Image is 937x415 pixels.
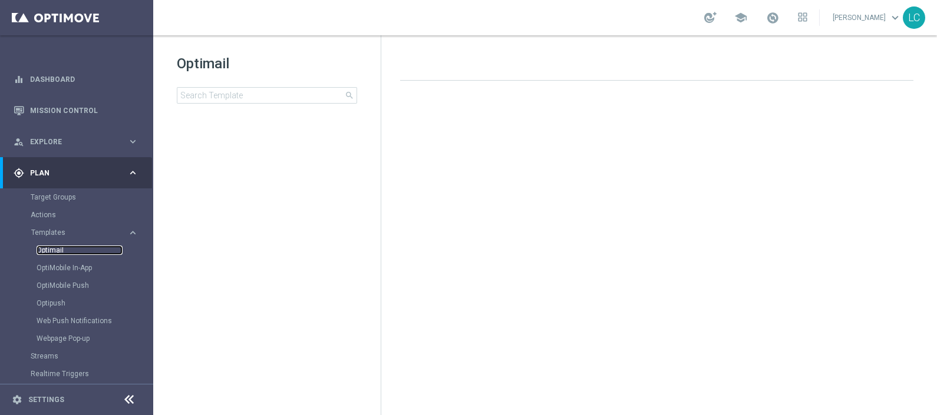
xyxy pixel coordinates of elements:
span: school [734,11,747,24]
a: Target Groups [31,192,123,202]
div: Optipush [37,294,152,312]
span: Explore [30,138,127,145]
a: Optimail [37,245,123,255]
a: OptiMobile Push [37,281,123,290]
div: Mission Control [14,95,138,126]
a: OptiMobile In-App [37,263,123,273]
div: Actions [31,206,152,224]
a: Actions [31,210,123,220]
div: Streams [31,347,152,365]
div: Templates [31,229,127,236]
div: Plan [14,168,127,178]
span: Templates [31,229,116,236]
i: keyboard_arrow_right [127,136,138,147]
div: Explore [14,137,127,147]
div: Dashboard [14,64,138,95]
a: Optipush [37,298,123,308]
div: Webpage Pop-up [37,330,152,347]
button: person_search Explore keyboard_arrow_right [13,137,139,147]
i: gps_fixed [14,168,24,178]
i: equalizer [14,74,24,85]
h1: Optimail [177,54,357,73]
i: settings [12,394,22,405]
div: OptiMobile Push [37,277,152,294]
div: Web Push Notifications [37,312,152,330]
div: Target Groups [31,188,152,206]
div: Templates [31,224,152,347]
span: keyboard_arrow_down [889,11,902,24]
button: Mission Control [13,106,139,115]
div: Optimail [37,241,152,259]
a: Realtime Triggers [31,369,123,379]
a: Dashboard [30,64,138,95]
a: Settings [28,396,64,403]
input: Search Template [177,87,357,104]
a: Webpage Pop-up [37,334,123,343]
div: LC [903,6,925,29]
a: [PERSON_NAME]keyboard_arrow_down [832,9,903,26]
a: Mission Control [30,95,138,126]
a: Web Push Notifications [37,316,123,326]
i: keyboard_arrow_right [127,227,138,238]
i: person_search [14,137,24,147]
span: search [345,91,354,100]
i: keyboard_arrow_right [127,167,138,178]
a: Streams [31,351,123,361]
button: Templates keyboard_arrow_right [31,228,139,237]
span: Plan [30,170,127,177]
button: gps_fixed Plan keyboard_arrow_right [13,168,139,178]
div: OptiMobile In-App [37,259,152,277]
button: equalizer Dashboard [13,75,139,84]
div: Realtime Triggers [31,365,152,383]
